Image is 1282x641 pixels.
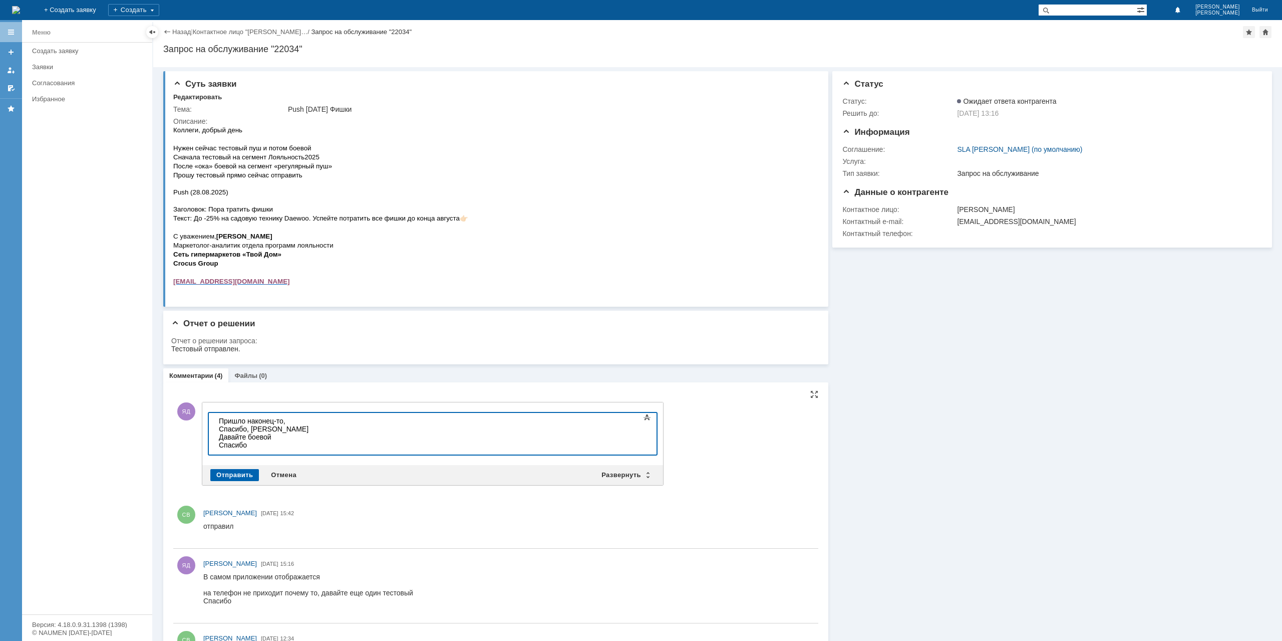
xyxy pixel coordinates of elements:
span: 15:42 [280,510,294,516]
span: [PERSON_NAME] [1195,10,1240,16]
div: Контактный телефон: [842,230,955,238]
span: 8 [23,63,27,71]
span: Суть заявки [173,79,236,89]
div: Запрос на обслуживание "22034" [311,28,412,36]
span: Ожидает ответа контрагента [957,97,1056,105]
div: / [193,28,311,36]
span: Информация [842,127,909,137]
span: Данные о контрагенте [842,187,948,197]
div: Решить до: [842,109,955,117]
div: Скрыть меню [146,26,158,38]
span: .08.2025) [27,63,55,71]
a: Контактное лицо "[PERSON_NAME]… [193,28,308,36]
a: Назад [172,28,191,36]
div: © NAUMEN [DATE]-[DATE] [32,629,142,636]
a: Мои согласования [3,80,19,96]
span: 👉🏻 [286,89,295,97]
div: Запрос на обслуживание "22034" [163,44,1272,54]
a: Мои заявки [3,62,19,78]
div: Версия: 4.18.0.9.31.1398 (1398) [32,621,142,628]
div: Создать [108,4,159,16]
div: Контактный e-mail: [842,218,955,226]
div: Заявки [32,63,146,71]
a: Создать заявку [28,43,150,59]
div: На всю страницу [810,390,818,398]
a: SLA [PERSON_NAME] (по умолчанию) [957,145,1082,153]
span: 15:16 [280,561,294,567]
a: Заявки [28,59,150,75]
div: [PERSON_NAME] [957,205,1255,213]
a: Файлы [234,372,257,379]
a: [PERSON_NAME] [203,559,257,569]
span: Показать панель инструментов [641,411,653,423]
a: [PERSON_NAME] [203,508,257,518]
span: Отчет о решении [171,319,255,328]
img: logo [12,6,20,14]
span: [DATE] [261,510,278,516]
div: Пришло наконец-то, Спасибо, [PERSON_NAME] Давайте боевой Спасибо [4,4,146,36]
a: Комментарии [169,372,213,379]
div: Тип заявки: [842,169,955,177]
span: [DATE] 13:16 [957,109,999,117]
span: ЯД [177,402,195,420]
div: Тема: [173,105,286,113]
div: (4) [215,372,223,379]
div: Избранное [32,95,135,103]
span: [PERSON_NAME] [1195,4,1240,10]
div: Редактировать [173,93,222,101]
div: Push [DATE] Фишки [288,105,812,113]
a: Создать заявку [3,44,19,60]
span: [PERSON_NAME] [203,560,257,567]
a: Согласования [28,75,150,91]
div: Соглашение: [842,145,955,153]
div: Контактное лицо: [842,205,955,213]
a: Перейти на домашнюю страницу [12,6,20,14]
span: Расширенный поиск [1137,5,1147,14]
div: Отчет о решении запроса: [171,337,814,345]
div: Меню [32,27,51,39]
div: Согласования [32,79,146,87]
span: Статус [842,79,883,89]
div: | [191,28,192,35]
span: [DATE] [261,561,278,567]
span: [PERSON_NAME] [203,509,257,517]
div: Создать заявку [32,47,146,55]
div: Статус: [842,97,955,105]
div: Услуга: [842,157,955,165]
div: Описание: [173,117,814,125]
div: Сделать домашней страницей [1259,26,1271,38]
b: [PERSON_NAME] [43,107,99,115]
div: [EMAIL_ADDRESS][DOMAIN_NAME] [957,218,1255,226]
div: Запрос на обслуживание [957,169,1255,177]
div: Добавить в избранное [1243,26,1255,38]
div: (0) [259,372,267,379]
